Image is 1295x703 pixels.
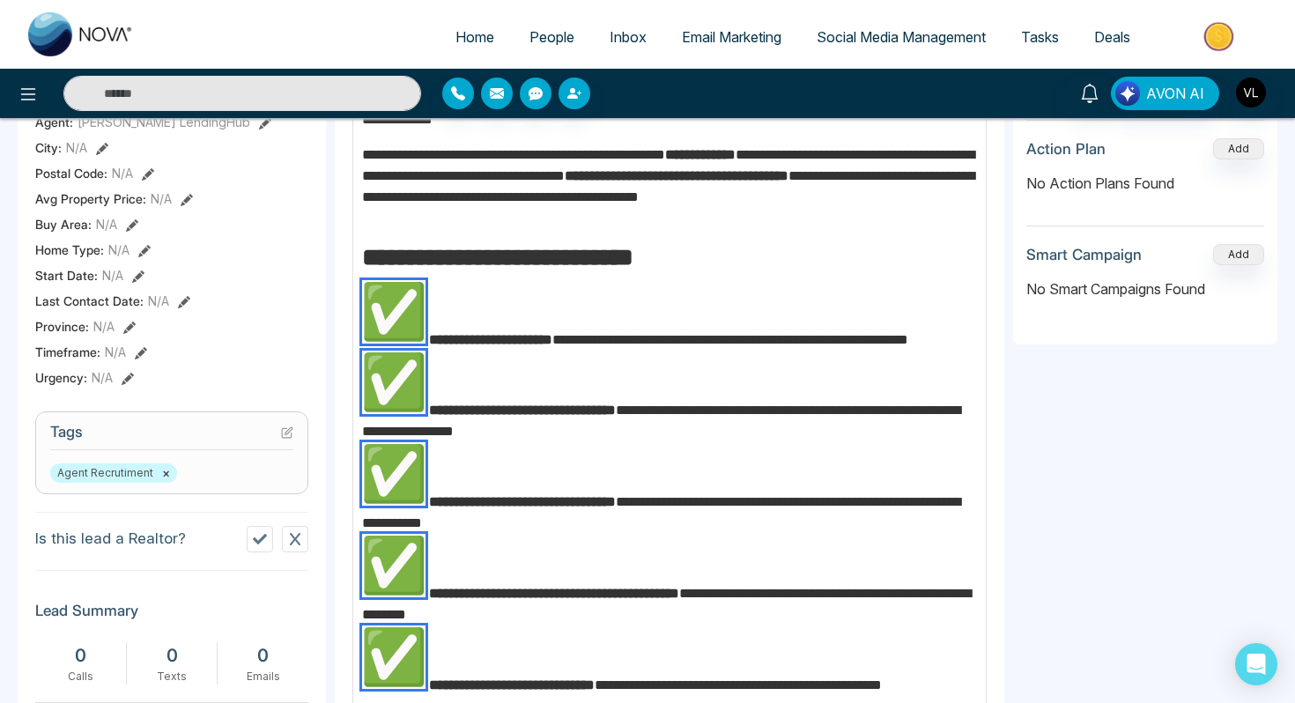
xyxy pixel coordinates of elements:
span: Social Media Management [817,28,986,46]
button: × [162,465,170,481]
img: Nova CRM Logo [28,12,134,56]
p: No Smart Campaigns Found [1026,278,1264,300]
h3: Smart Campaign [1026,246,1142,263]
a: People [512,20,592,54]
button: Add [1213,138,1264,159]
span: Start Date : [35,266,98,285]
span: Home [455,28,494,46]
span: N/A [66,138,87,157]
span: Timeframe : [35,343,100,361]
span: Home Type : [35,240,104,259]
div: Open Intercom Messenger [1235,643,1277,685]
a: Home [438,20,512,54]
p: Is this lead a Realtor? [35,528,186,551]
span: Agent Recrutiment [50,463,177,483]
span: Agent: [35,113,73,131]
div: 0 [226,642,300,669]
a: Email Marketing [664,20,799,54]
img: User Avatar [1236,78,1266,107]
span: N/A [96,215,117,233]
h3: Action Plan [1026,140,1106,158]
p: No Action Plans Found [1026,173,1264,194]
span: [PERSON_NAME] LendingHub [78,113,250,131]
span: N/A [93,317,115,336]
span: AVON AI [1146,83,1204,104]
img: Market-place.gif [1157,17,1284,56]
a: Tasks [1003,20,1077,54]
div: 0 [44,642,117,669]
span: Deals [1094,28,1130,46]
span: Province : [35,317,89,336]
span: Inbox [610,28,647,46]
span: Buy Area : [35,215,92,233]
span: N/A [151,189,172,208]
span: N/A [108,240,129,259]
div: Calls [44,669,117,684]
span: City : [35,138,62,157]
span: N/A [105,343,126,361]
span: N/A [112,164,133,182]
button: Add [1213,244,1264,265]
h3: Tags [50,423,293,450]
span: Email Marketing [682,28,781,46]
a: Deals [1077,20,1148,54]
div: Emails [226,669,300,684]
span: N/A [148,292,169,310]
a: Social Media Management [799,20,1003,54]
span: Urgency : [35,368,87,387]
span: Avg Property Price : [35,189,146,208]
button: AVON AI [1111,77,1219,110]
span: N/A [92,368,113,387]
img: Lead Flow [1115,81,1140,106]
div: Texts [136,669,209,684]
h3: Lead Summary [35,602,308,628]
span: Postal Code : [35,164,107,182]
a: Inbox [592,20,664,54]
span: Tasks [1021,28,1059,46]
span: N/A [102,266,123,285]
div: 0 [136,642,209,669]
span: Last Contact Date : [35,292,144,310]
span: People [529,28,574,46]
